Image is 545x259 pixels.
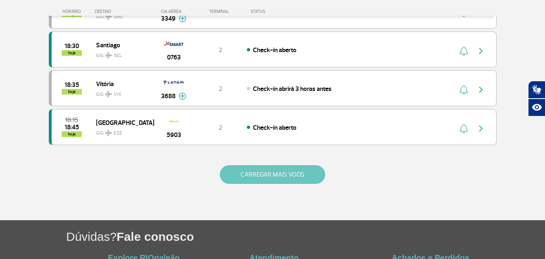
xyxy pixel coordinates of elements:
span: 2 [219,124,222,132]
span: GIG [96,125,148,137]
span: SCL [114,52,122,59]
div: CIA AÉREA [154,9,194,14]
div: DESTINO [95,9,154,14]
span: Santiago [96,40,148,50]
img: destiny_airplane.svg [105,52,112,59]
span: 2 [219,46,222,54]
img: mais-info-painel-voo.svg [179,93,186,100]
span: VIX [114,91,121,98]
img: destiny_airplane.svg [105,130,112,136]
img: sino-painel-voo.svg [459,85,468,95]
span: GIG [96,86,148,98]
div: Plugin de acessibilidade da Hand Talk. [528,81,545,116]
span: Check-in aberto [253,46,297,54]
button: CARREGAR MAIS VOOS [220,165,325,184]
span: 5903 [167,130,181,140]
span: [GEOGRAPHIC_DATA] [96,117,148,128]
span: Check-in aberto [253,124,297,132]
span: EZE [114,130,122,137]
div: HORÁRIO [51,9,95,14]
button: Abrir recursos assistivos. [528,99,545,116]
span: Fale conosco [117,230,194,243]
div: TERMINAL [194,9,246,14]
span: 0763 [167,53,181,62]
img: seta-direita-painel-voo.svg [476,46,486,56]
img: destiny_airplane.svg [105,91,112,97]
span: hoje [62,50,82,56]
span: Vitória [96,78,148,89]
span: Check-in abrirá 3 horas antes [253,85,332,93]
img: sino-painel-voo.svg [459,124,468,133]
img: sino-painel-voo.svg [459,46,468,56]
img: seta-direita-painel-voo.svg [476,85,486,95]
span: 3688 [161,91,175,101]
button: Abrir tradutor de língua de sinais. [528,81,545,99]
span: hoje [62,131,82,137]
span: 2 [219,85,222,93]
img: seta-direita-painel-voo.svg [476,124,486,133]
div: STATUS [246,9,312,14]
h1: Dúvidas? [66,228,545,245]
span: GIG [96,48,148,59]
span: 2025-08-25 18:35:00 [65,82,79,88]
span: 2025-08-25 18:45:00 [65,124,79,130]
span: 2025-08-25 18:15:00 [65,117,78,123]
span: hoje [62,89,82,95]
span: 2025-08-25 18:30:00 [65,43,79,49]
